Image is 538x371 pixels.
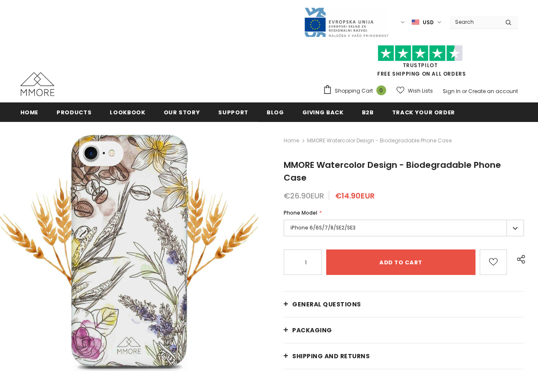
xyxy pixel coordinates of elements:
span: General Questions [292,300,361,309]
span: €26.90EUR [284,190,324,201]
a: Track your order [392,102,455,122]
span: MMORE Watercolor Design - Biodegradable Phone Case [307,136,452,146]
a: Shipping and returns [284,343,524,369]
img: Trust Pilot Stars [378,45,463,62]
a: support [218,102,248,122]
a: Giving back [302,102,344,122]
span: Track your order [392,108,455,116]
span: or [462,88,467,95]
a: General Questions [284,292,524,317]
img: USD [412,19,419,26]
span: USD [423,18,434,27]
a: Products [57,102,91,122]
a: Sign In [443,88,461,95]
span: Products [57,108,91,116]
a: Home [20,102,39,122]
a: PACKAGING [284,317,524,343]
a: Lookbook [110,102,145,122]
img: MMORE Cases [20,72,54,96]
span: MMORE Watercolor Design - Biodegradable Phone Case [284,159,501,184]
a: B2B [362,102,374,122]
span: Blog [267,108,284,116]
span: Giving back [302,108,344,116]
a: Create an account [468,88,518,95]
span: PACKAGING [292,326,332,334]
a: Home [284,136,299,146]
label: iPhone 6/6S/7/8/SE2/SE3 [284,220,524,236]
span: Lookbook [110,108,145,116]
span: Shopping Cart [335,87,373,95]
a: Shopping Cart 0 [323,85,390,97]
a: Blog [267,102,284,122]
span: Our Story [164,108,200,116]
a: Wish Lists [396,83,433,98]
a: Trustpilot [403,62,438,69]
input: Search Site [450,16,499,28]
a: Javni Razpis [304,18,389,25]
span: Wish Lists [408,87,433,95]
input: Add to cart [326,249,475,275]
span: B2B [362,108,374,116]
span: Phone Model [284,209,317,216]
span: FREE SHIPPING ON ALL ORDERS [323,49,518,77]
span: support [218,108,248,116]
span: 0 [376,85,386,95]
span: Shipping and returns [292,352,370,360]
span: €14.90EUR [335,190,375,201]
a: Our Story [164,102,200,122]
img: Javni Razpis [304,7,389,38]
span: Home [20,108,39,116]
